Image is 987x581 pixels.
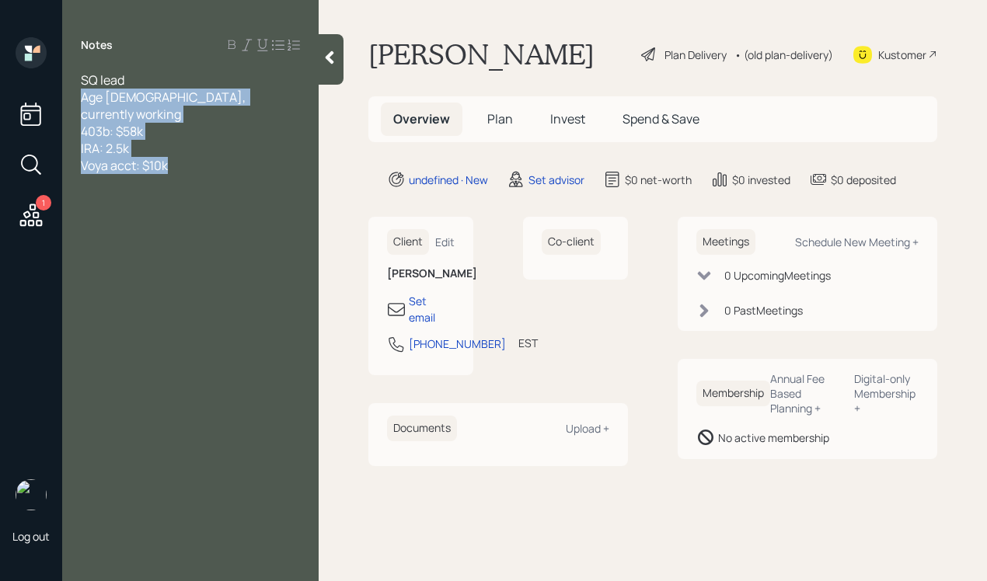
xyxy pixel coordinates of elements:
div: Log out [12,529,50,544]
span: Voya acct: $10k [81,157,168,174]
div: Annual Fee Based Planning + [770,371,842,416]
div: $0 deposited [831,172,896,188]
div: Plan Delivery [664,47,727,63]
div: 1 [36,195,51,210]
h6: Client [387,229,429,255]
span: IRA: 2.5k [81,140,129,157]
div: Set advisor [528,172,584,188]
span: Plan [487,110,513,127]
h6: Co-client [542,229,601,255]
span: Spend & Save [623,110,699,127]
div: $0 invested [732,172,790,188]
div: Edit [435,235,455,249]
h6: Meetings [696,229,755,255]
div: No active membership [718,430,829,446]
span: Age [DEMOGRAPHIC_DATA], currently working [81,89,248,123]
span: Invest [550,110,585,127]
div: undefined · New [409,172,488,188]
div: 0 Past Meeting s [724,302,803,318]
h6: Membership [696,381,770,406]
span: 403b: $58k [81,123,143,140]
img: robby-grisanti-headshot.png [16,479,47,510]
span: SQ lead [81,71,124,89]
div: Upload + [566,421,609,436]
h6: Documents [387,416,457,441]
div: 0 Upcoming Meeting s [724,267,831,284]
div: $0 net-worth [625,172,692,188]
div: Set email [409,293,455,325]
div: [PHONE_NUMBER] [409,336,506,352]
div: Kustomer [878,47,926,63]
div: Schedule New Meeting + [795,235,919,249]
span: Overview [393,110,450,127]
div: • (old plan-delivery) [734,47,833,63]
div: EST [518,335,538,351]
label: Notes [81,37,113,53]
h1: [PERSON_NAME] [368,37,595,71]
div: Digital-only Membership + [854,371,919,416]
h6: [PERSON_NAME] [387,267,455,280]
